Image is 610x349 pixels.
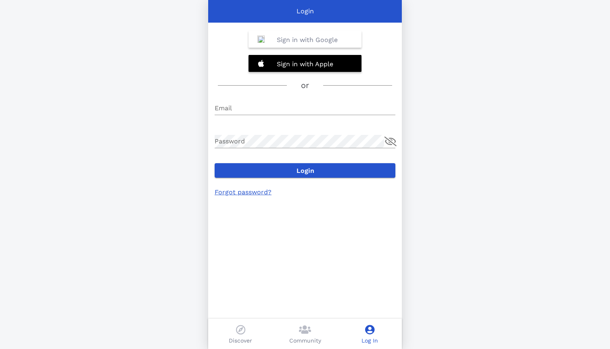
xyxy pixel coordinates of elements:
span: Login [221,167,389,174]
p: Login [297,6,314,16]
h3: or [301,79,309,92]
button: Login [215,163,395,178]
b: Sign in with Apple [277,60,333,68]
img: 20201228132320%21Apple_logo_white.svg [257,60,265,67]
p: Community [289,336,321,345]
img: Google_%22G%22_Logo.svg [257,36,265,43]
a: Forgot password? [215,188,272,196]
p: Log In [361,336,378,345]
button: append icon [384,137,397,146]
b: Sign in with Google [277,36,338,44]
p: Discover [229,336,252,345]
